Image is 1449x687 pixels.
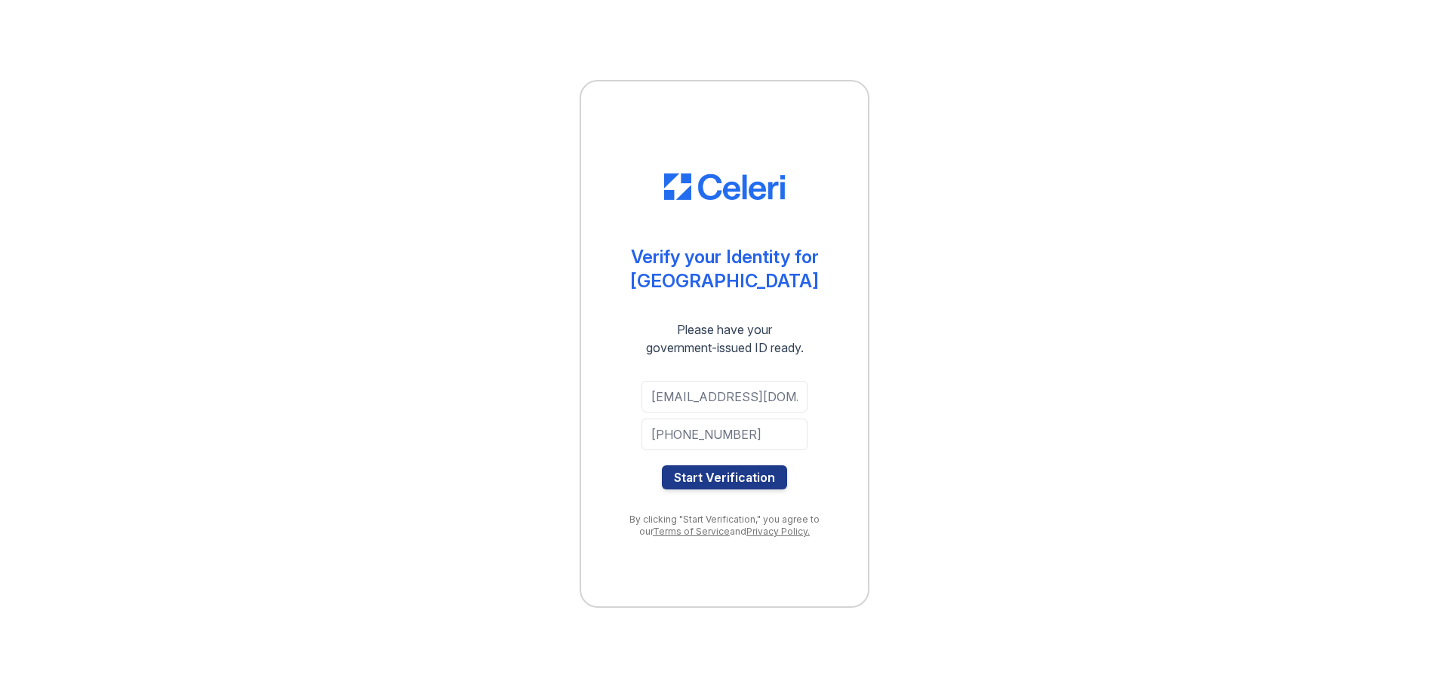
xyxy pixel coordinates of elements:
div: Verify your Identity for [GEOGRAPHIC_DATA] [630,245,819,293]
a: Terms of Service [653,526,730,537]
input: Email [641,381,808,413]
div: By clicking "Start Verification," you agree to our and [611,514,838,538]
input: Phone [641,419,808,450]
a: Privacy Policy. [746,526,810,537]
button: Start Verification [662,465,787,489]
div: Please have your government-issued ID ready. [619,320,831,357]
img: CE_Logo_Blue-a8612792a0a2168367f1c8372b55b34899dd931a85d93a1a3d3e32e68fde9ad4.png [664,173,785,201]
